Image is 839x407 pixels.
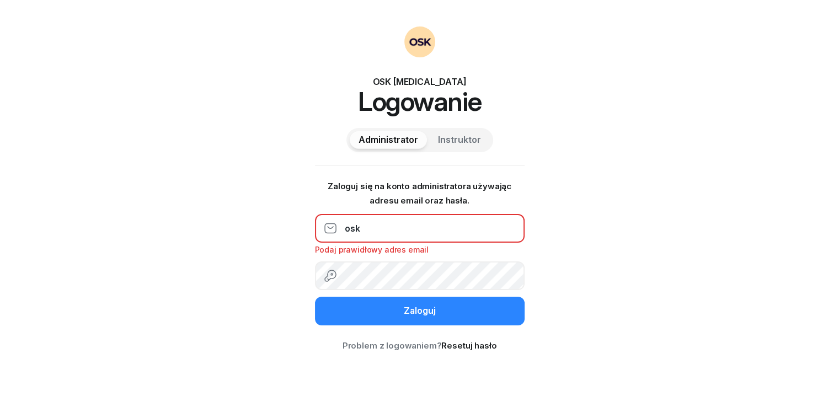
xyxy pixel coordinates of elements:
[315,214,525,243] input: Adres email
[404,26,435,57] img: OSKAdmin
[315,75,525,88] div: OSK [MEDICAL_DATA]
[438,133,481,147] span: Instruktor
[350,131,427,149] button: Administrator
[429,131,490,149] button: Instruktor
[315,245,429,254] span: Podaj prawidłowy adres email
[315,179,525,207] p: Zaloguj się na konto administratora używając adresu email oraz hasła.
[315,297,525,325] button: Zaloguj
[315,88,525,115] h1: Logowanie
[315,339,525,353] div: Problem z logowaniem?
[404,304,436,318] div: Zaloguj
[359,133,418,147] span: Administrator
[441,340,496,351] a: Resetuj hasło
